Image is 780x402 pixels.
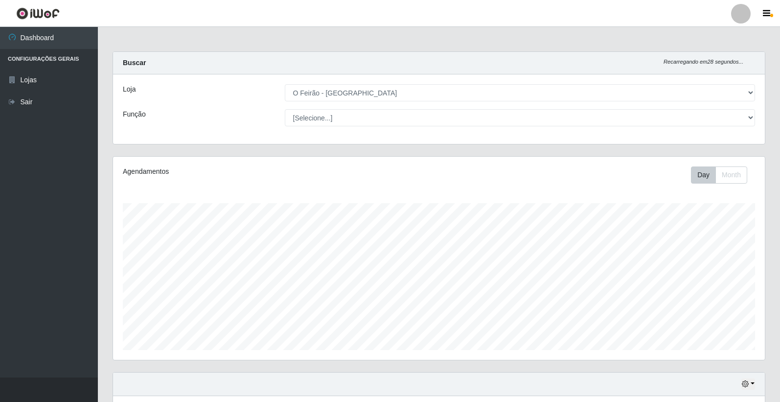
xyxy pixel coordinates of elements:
div: Agendamentos [123,166,378,177]
strong: Buscar [123,59,146,67]
label: Função [123,109,146,119]
label: Loja [123,84,136,95]
img: CoreUI Logo [16,7,60,20]
div: Toolbar with button groups [691,166,755,184]
i: Recarregando em 28 segundos... [664,59,743,65]
button: Day [691,166,716,184]
div: First group [691,166,747,184]
button: Month [715,166,747,184]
